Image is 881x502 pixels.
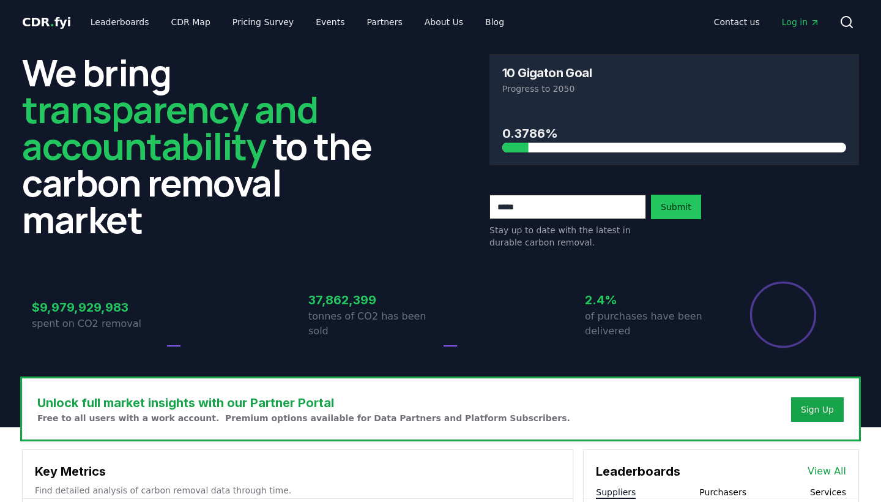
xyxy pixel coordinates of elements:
[357,11,412,33] a: Partners
[32,298,164,317] h3: $9,979,929,983
[306,11,354,33] a: Events
[699,486,746,498] button: Purchasers
[32,317,164,331] p: spent on CO2 removal
[22,84,318,171] span: transparency and accountability
[801,403,834,416] a: Sign Up
[50,15,54,29] span: .
[308,309,441,339] p: tonnes of CO2 has been sold
[749,280,817,349] div: Percentage of sales delivered
[35,484,560,496] p: Find detailed analysis of carbon removal data through time.
[704,11,770,33] a: Contact us
[585,291,717,309] h3: 2.4%
[596,462,680,481] h3: Leaderboards
[223,11,303,33] a: Pricing Survey
[791,397,844,422] button: Sign Up
[22,15,71,29] span: CDR fyi
[81,11,159,33] a: Leaderboards
[502,124,846,143] h3: 0.3786%
[585,309,717,339] p: of purchases have been delivered
[772,11,830,33] a: Log in
[22,13,71,31] a: CDR.fyi
[22,54,392,238] h2: We bring to the carbon removal market
[651,195,701,219] button: Submit
[308,291,441,309] h3: 37,862,399
[489,224,646,249] p: Stay up to date with the latest in durable carbon removal.
[37,412,570,424] p: Free to all users with a work account. Premium options available for Data Partners and Platform S...
[415,11,473,33] a: About Us
[81,11,514,33] nav: Main
[782,16,820,28] span: Log in
[704,11,830,33] nav: Main
[810,486,846,498] button: Services
[596,486,636,498] button: Suppliers
[808,464,846,479] a: View All
[35,462,560,481] h3: Key Metrics
[475,11,514,33] a: Blog
[502,83,846,95] p: Progress to 2050
[502,67,592,79] h3: 10 Gigaton Goal
[37,394,570,412] h3: Unlock full market insights with our Partner Portal
[162,11,220,33] a: CDR Map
